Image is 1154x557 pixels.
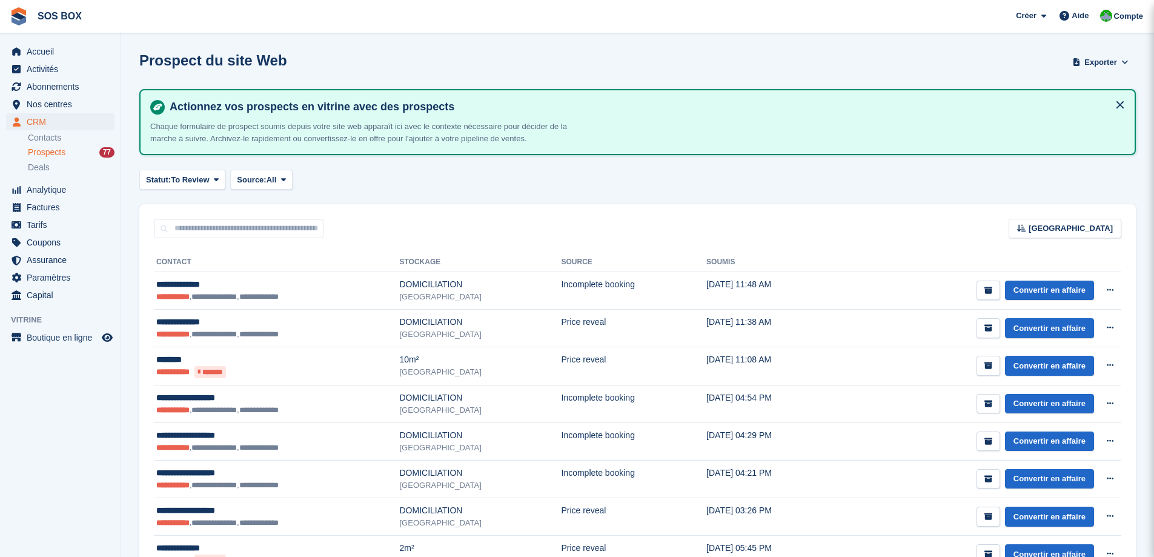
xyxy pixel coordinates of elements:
div: DOMICILIATION [399,467,561,479]
div: DOMICILIATION [399,278,561,291]
div: [GEOGRAPHIC_DATA] [399,517,561,529]
a: menu [6,329,114,346]
a: Convertir en affaire [1005,432,1094,452]
td: Price reveal [562,498,707,536]
a: Convertir en affaire [1005,318,1094,338]
span: Tarifs [27,216,99,233]
span: Prospects [28,147,65,158]
a: menu [6,287,114,304]
span: Compte [1114,10,1143,22]
th: Stockage [399,253,561,272]
a: menu [6,234,114,251]
div: DOMICILIATION [399,392,561,404]
a: menu [6,216,114,233]
a: menu [6,43,114,60]
span: Coupons [27,234,99,251]
div: DOMICILIATION [399,316,561,329]
a: menu [6,78,114,95]
th: Contact [154,253,399,272]
td: [DATE] 04:29 PM [706,423,835,461]
span: Vitrine [11,314,121,326]
td: Price reveal [562,310,707,347]
a: Convertir en affaire [1005,469,1094,489]
h4: Actionnez vos prospects en vitrine avec des prospects [165,100,1125,114]
td: Incomplete booking [562,423,707,461]
span: Boutique en ligne [27,329,99,346]
td: Incomplete booking [562,385,707,422]
a: Contacts [28,132,114,144]
button: Exporter [1070,52,1131,72]
a: menu [6,269,114,286]
span: Abonnements [27,78,99,95]
img: stora-icon-8386f47178a22dfd0bd8f6a31ec36ba5ce8667c1dd55bd0f319d3a0aa187defe.svg [10,7,28,25]
td: [DATE] 03:26 PM [706,498,835,536]
a: Prospects 77 [28,146,114,159]
button: Statut: To Review [139,170,225,190]
div: DOMICILIATION [399,504,561,517]
span: All [267,174,277,186]
td: [DATE] 11:48 AM [706,272,835,310]
div: [GEOGRAPHIC_DATA] [399,329,561,341]
a: Deals [28,161,114,174]
a: Convertir en affaire [1005,281,1094,301]
span: Source: [237,174,266,186]
td: Incomplete booking [562,461,707,498]
span: Exporter [1084,56,1116,68]
span: Aide [1072,10,1089,22]
span: Accueil [27,43,99,60]
a: menu [6,96,114,113]
th: Source [562,253,707,272]
a: Convertir en affaire [1005,507,1094,527]
span: Analytique [27,181,99,198]
span: [GEOGRAPHIC_DATA] [1029,222,1113,235]
span: Statut: [146,174,171,186]
div: [GEOGRAPHIC_DATA] [399,366,561,378]
p: Chaque formulaire de prospect soumis depuis votre site web apparaît ici avec le contexte nécessai... [150,121,574,144]
div: [GEOGRAPHIC_DATA] [399,404,561,416]
td: [DATE] 11:38 AM [706,310,835,347]
span: Deals [28,162,50,173]
span: CRM [27,113,99,130]
th: Soumis [706,253,835,272]
a: Boutique d'aperçu [100,330,114,345]
td: [DATE] 04:21 PM [706,461,835,498]
div: [GEOGRAPHIC_DATA] [399,442,561,454]
div: 77 [99,147,114,158]
a: menu [6,113,114,130]
h1: Prospect du site Web [139,52,287,68]
img: Fabrice [1100,10,1112,22]
div: 10m² [399,353,561,366]
div: [GEOGRAPHIC_DATA] [399,479,561,492]
td: Price reveal [562,347,707,385]
span: Créer [1016,10,1036,22]
span: Activités [27,61,99,78]
span: Assurance [27,252,99,268]
a: SOS BOX [33,6,87,26]
a: menu [6,252,114,268]
div: 2m² [399,542,561,555]
div: DOMICILIATION [399,429,561,442]
span: Nos centres [27,96,99,113]
td: [DATE] 11:08 AM [706,347,835,385]
a: menu [6,61,114,78]
span: Factures [27,199,99,216]
td: Incomplete booking [562,272,707,310]
div: [GEOGRAPHIC_DATA] [399,291,561,303]
span: To Review [171,174,209,186]
td: [DATE] 04:54 PM [706,385,835,422]
a: Convertir en affaire [1005,356,1094,376]
a: menu [6,181,114,198]
span: Capital [27,287,99,304]
span: Paramètres [27,269,99,286]
a: menu [6,199,114,216]
button: Source: All [230,170,293,190]
a: Convertir en affaire [1005,394,1094,414]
